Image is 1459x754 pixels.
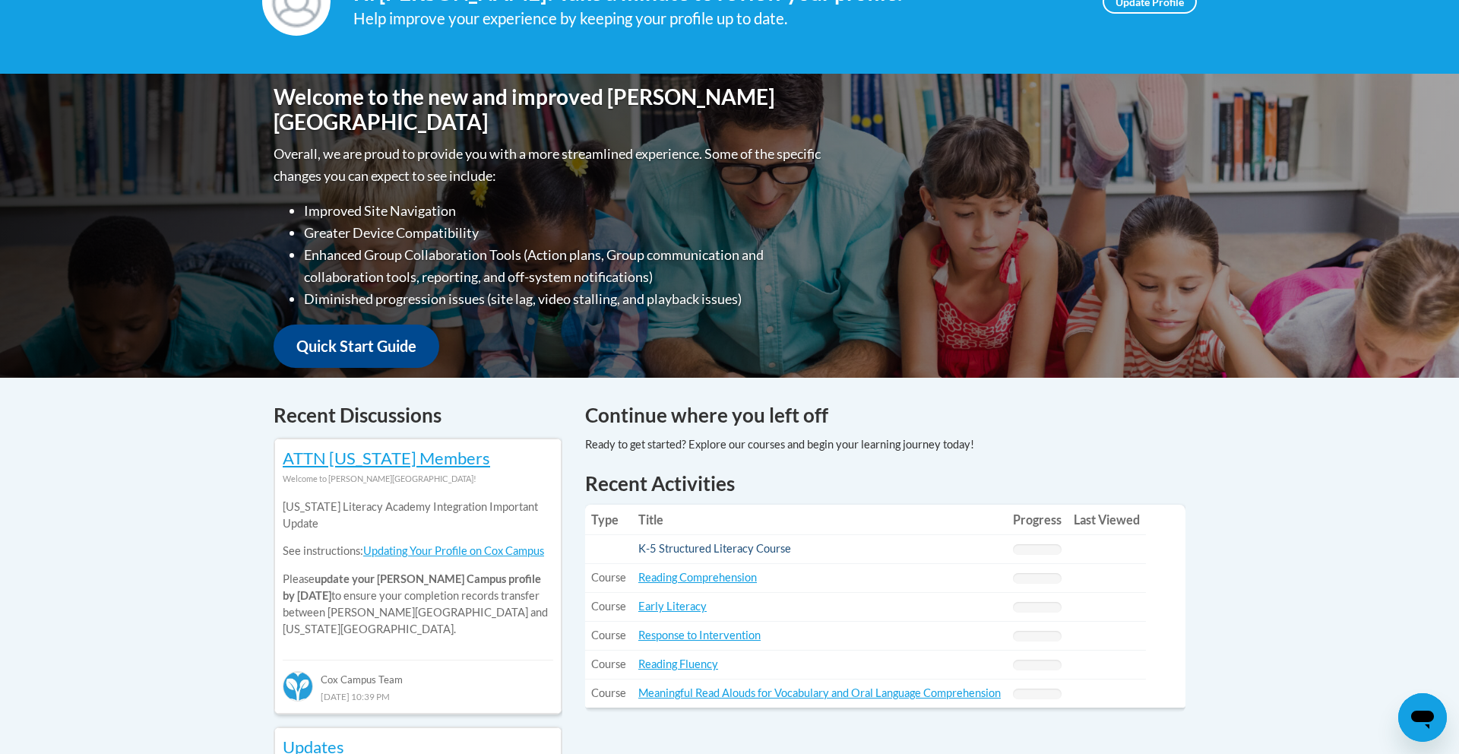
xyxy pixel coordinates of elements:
[585,470,1185,497] h1: Recent Activities
[283,660,553,687] div: Cox Campus Team
[638,600,707,613] a: Early Literacy
[274,143,824,187] p: Overall, we are proud to provide you with a more streamlined experience. Some of the specific cha...
[274,401,562,430] h4: Recent Discussions
[585,505,632,535] th: Type
[1398,693,1447,742] iframe: Button to launch messaging window
[632,505,1007,535] th: Title
[283,448,490,468] a: ATTN [US_STATE] Members
[638,657,718,670] a: Reading Fluency
[585,401,1185,430] h4: Continue where you left off
[638,542,791,555] a: K-5 Structured Literacy Course
[283,470,553,487] div: Welcome to [PERSON_NAME][GEOGRAPHIC_DATA]!
[591,657,626,670] span: Course
[1068,505,1146,535] th: Last Viewed
[274,325,439,368] a: Quick Start Guide
[283,671,313,702] img: Cox Campus Team
[363,544,544,557] a: Updating Your Profile on Cox Campus
[304,200,824,222] li: Improved Site Navigation
[283,543,553,559] p: See instructions:
[591,686,626,699] span: Course
[353,6,1080,31] div: Help improve your experience by keeping your profile up to date.
[591,571,626,584] span: Course
[1007,505,1068,535] th: Progress
[283,487,553,649] div: Please to ensure your completion records transfer between [PERSON_NAME][GEOGRAPHIC_DATA] and [US_...
[591,629,626,642] span: Course
[283,499,553,532] p: [US_STATE] Literacy Academy Integration Important Update
[283,688,553,705] div: [DATE] 10:39 PM
[274,84,824,135] h1: Welcome to the new and improved [PERSON_NAME][GEOGRAPHIC_DATA]
[304,222,824,244] li: Greater Device Compatibility
[591,600,626,613] span: Course
[304,244,824,288] li: Enhanced Group Collaboration Tools (Action plans, Group communication and collaboration tools, re...
[638,686,1001,699] a: Meaningful Read Alouds for Vocabulary and Oral Language Comprehension
[638,571,757,584] a: Reading Comprehension
[638,629,761,642] a: Response to Intervention
[283,572,541,602] b: update your [PERSON_NAME] Campus profile by [DATE]
[304,288,824,310] li: Diminished progression issues (site lag, video stalling, and playback issues)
